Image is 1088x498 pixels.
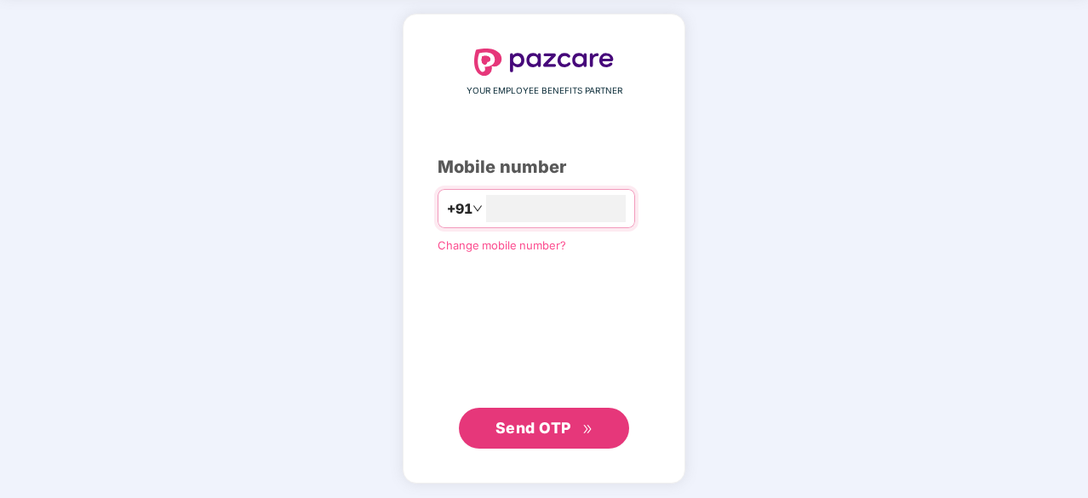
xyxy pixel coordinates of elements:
[438,238,566,252] a: Change mobile number?
[582,424,593,435] span: double-right
[467,84,622,98] span: YOUR EMPLOYEE BENEFITS PARTNER
[472,203,483,214] span: down
[459,408,629,449] button: Send OTPdouble-right
[447,198,472,220] span: +91
[474,49,614,76] img: logo
[495,419,571,437] span: Send OTP
[438,154,650,180] div: Mobile number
